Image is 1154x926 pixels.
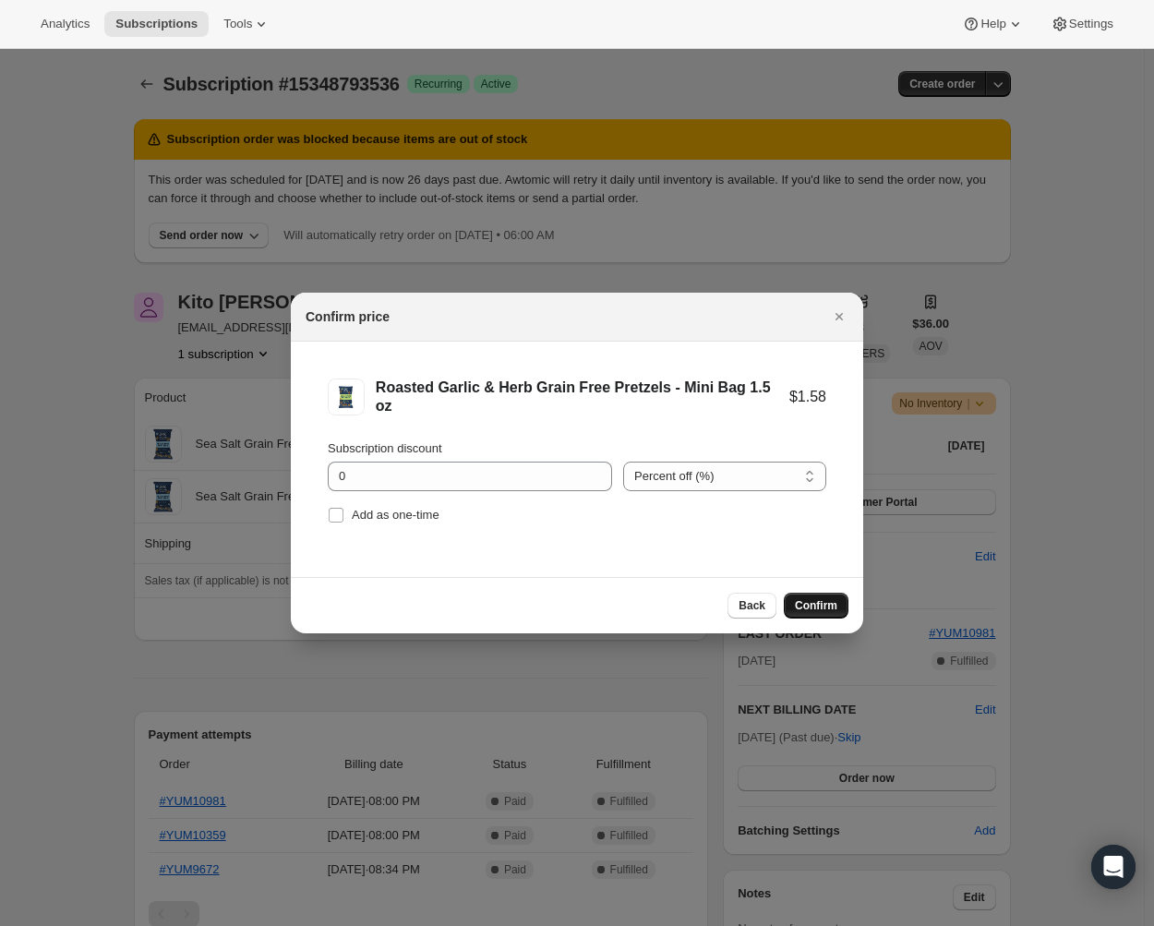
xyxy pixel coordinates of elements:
[980,17,1005,31] span: Help
[727,593,776,619] button: Back
[223,17,252,31] span: Tools
[30,11,101,37] button: Analytics
[1069,17,1113,31] span: Settings
[739,598,765,613] span: Back
[306,307,390,326] h2: Confirm price
[1091,845,1136,889] div: Open Intercom Messenger
[795,598,837,613] span: Confirm
[789,388,826,406] div: $1.58
[784,593,848,619] button: Confirm
[41,17,90,31] span: Analytics
[212,11,282,37] button: Tools
[328,441,442,455] span: Subscription discount
[328,379,365,415] img: Roasted Garlic & Herb Grain Free Pretzels - Mini Bag 1.5 oz
[951,11,1035,37] button: Help
[1040,11,1124,37] button: Settings
[376,379,789,415] div: Roasted Garlic & Herb Grain Free Pretzels - Mini Bag 1.5 oz
[352,508,439,522] span: Add as one-time
[104,11,209,37] button: Subscriptions
[826,304,852,330] button: Close
[115,17,198,31] span: Subscriptions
